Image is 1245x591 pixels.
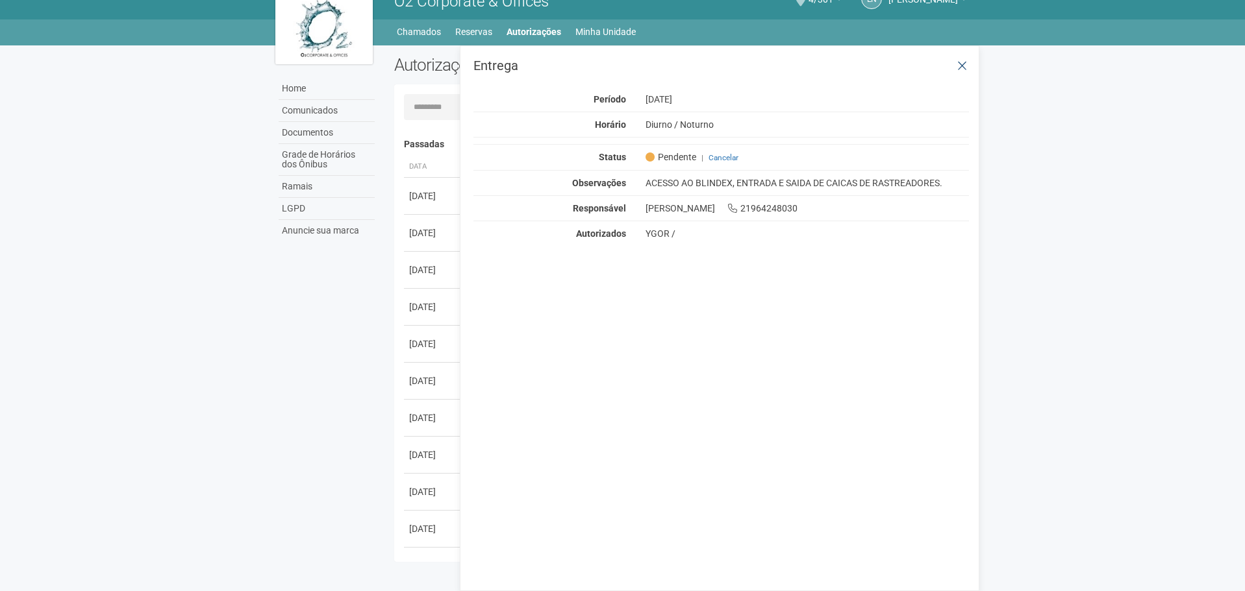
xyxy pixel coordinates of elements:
[409,448,457,461] div: [DATE]
[636,202,979,214] div: [PERSON_NAME] 21964248030
[394,55,672,75] h2: Autorizações
[409,189,457,202] div: [DATE]
[507,23,561,41] a: Autorizações
[279,220,375,241] a: Anuncie sua marca
[409,337,457,350] div: [DATE]
[409,263,457,276] div: [DATE]
[701,153,703,162] span: |
[573,203,626,213] strong: Responsável
[409,411,457,424] div: [DATE]
[279,144,375,176] a: Grade de Horários dos Ônibus
[646,228,970,239] div: YGOR /
[279,176,375,198] a: Ramais
[636,93,979,105] div: [DATE]
[409,300,457,313] div: [DATE]
[409,485,457,498] div: [DATE]
[646,151,696,163] span: Pendente
[575,23,636,41] a: Minha Unidade
[594,94,626,104] strong: Período
[404,139,961,149] h4: Passadas
[595,119,626,130] strong: Horário
[404,156,462,178] th: Data
[599,152,626,162] strong: Status
[409,374,457,387] div: [DATE]
[279,100,375,122] a: Comunicados
[636,177,979,189] div: ACESSO AO BLINDEX, ENTRADA E SAIDA DE CAICAS DE RASTREADORES.
[576,228,626,239] strong: Autorizados
[279,78,375,100] a: Home
[709,153,738,162] a: Cancelar
[473,59,969,72] h3: Entrega
[409,226,457,239] div: [DATE]
[409,522,457,535] div: [DATE]
[279,198,375,220] a: LGPD
[279,122,375,144] a: Documentos
[397,23,441,41] a: Chamados
[572,178,626,188] strong: Observações
[636,119,979,130] div: Diurno / Noturno
[455,23,492,41] a: Reservas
